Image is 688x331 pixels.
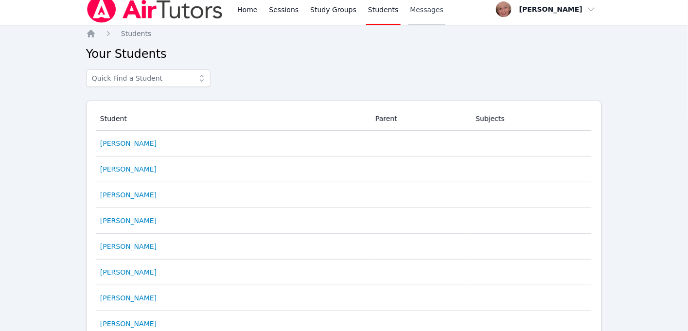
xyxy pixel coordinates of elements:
th: Student [96,107,370,131]
tr: [PERSON_NAME] [96,131,592,157]
th: Subjects [470,107,592,131]
tr: [PERSON_NAME] [96,157,592,182]
tr: [PERSON_NAME] [96,208,592,234]
a: [PERSON_NAME] [100,242,157,251]
a: [PERSON_NAME] [100,267,157,277]
tr: [PERSON_NAME] [96,234,592,260]
th: Parent [370,107,470,131]
input: Quick Find a Student [86,70,211,87]
nav: Breadcrumb [86,29,602,38]
span: Messages [410,5,444,15]
a: [PERSON_NAME] [100,293,157,303]
a: [PERSON_NAME] [100,139,157,148]
a: [PERSON_NAME] [100,319,157,329]
a: [PERSON_NAME] [100,216,157,226]
span: Students [121,30,151,37]
h2: Your Students [86,46,602,62]
a: Students [121,29,151,38]
tr: [PERSON_NAME] [96,182,592,208]
a: [PERSON_NAME] [100,190,157,200]
tr: [PERSON_NAME] [96,260,592,285]
tr: [PERSON_NAME] [96,285,592,311]
a: [PERSON_NAME] [100,164,157,174]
